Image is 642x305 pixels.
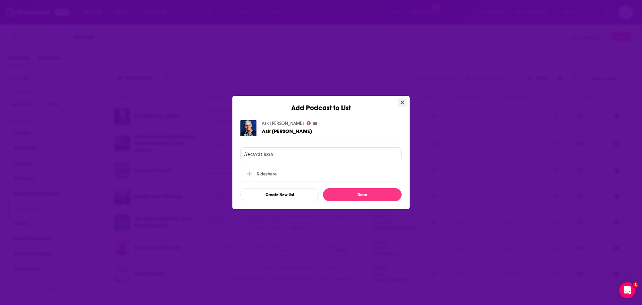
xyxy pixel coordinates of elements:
span: 68 [313,122,317,125]
button: Done [323,188,402,201]
a: Ask Dr. Drew [262,128,312,134]
input: Search lists [240,147,402,161]
a: Ask Dr. Drew [262,121,304,126]
span: 1 [633,282,638,288]
a: 68 [307,121,317,125]
button: Close [398,98,407,107]
img: Ask Dr. Drew [240,120,256,136]
div: Add Podcast To List [240,147,402,201]
button: Create New List [240,188,319,201]
div: Add Podcast to List [232,96,410,112]
div: Rideshare [256,171,277,176]
div: Rideshare [240,166,402,181]
iframe: Intercom live chat [619,282,635,298]
span: Ask [PERSON_NAME] [262,128,312,134]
